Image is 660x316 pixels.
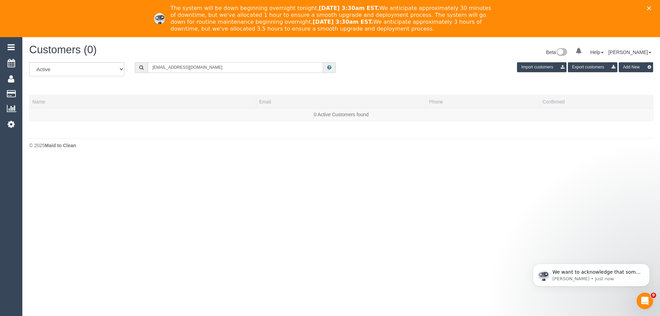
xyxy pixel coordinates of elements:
[313,19,373,25] b: [DATE] 3:30am EST.
[30,108,653,121] td: 0 Active Customers found
[30,20,118,114] span: We want to acknowledge that some users may be experiencing lag or slower performance in our softw...
[426,95,540,108] th: Phone
[619,62,653,72] button: Add New
[568,62,617,72] button: Export customers
[30,95,256,108] th: Name
[148,62,323,73] input: Search customers ...
[540,95,653,108] th: Confirmed
[256,95,426,108] th: Email
[45,143,76,148] strong: Maid to Clean
[154,13,165,24] img: Profile image for Ellie
[29,142,653,149] div: © 2025
[637,293,653,309] iframe: Intercom live chat
[556,48,567,57] img: New interface
[29,44,97,56] span: Customers (0)
[319,5,379,11] b: [DATE] 3:30am EST.
[590,50,604,55] a: Help
[30,26,119,33] p: Message from Ellie, sent Just now
[170,5,495,32] div: The system will be down beginning overnight tonight, We anticipate approximately 30 minutes of do...
[651,293,656,298] span: 9
[647,6,654,10] div: Close
[522,249,660,297] iframe: Intercom notifications message
[608,50,651,55] a: [PERSON_NAME]
[517,62,566,72] button: Import customers
[546,50,568,55] a: Beta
